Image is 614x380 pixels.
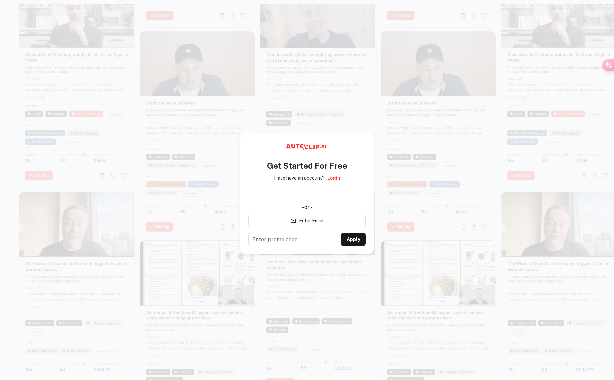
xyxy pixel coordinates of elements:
[327,174,340,182] a: Login
[341,233,366,246] button: Apply
[476,7,607,92] iframe: “使用 Google 账号登录”对话框
[248,186,366,201] div: 使用 Google 账号登录。在新标签页中打开
[267,160,347,172] h4: Get Started For Free
[248,233,338,246] input: Enter promo code
[274,174,325,182] p: Have have an account?
[245,186,369,201] iframe: “使用 Google 账号登录”按钮
[248,203,366,211] div: - or -
[248,214,366,227] button: Enter Email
